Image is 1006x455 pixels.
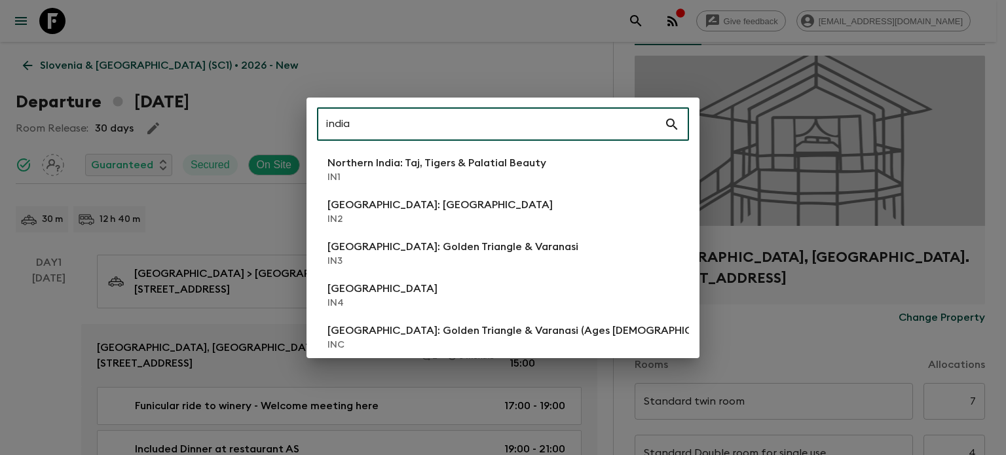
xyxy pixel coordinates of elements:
p: [GEOGRAPHIC_DATA]: Golden Triangle & Varanasi [327,239,578,255]
p: [GEOGRAPHIC_DATA]: Golden Triangle & Varanasi (Ages [DEMOGRAPHIC_DATA]) [327,323,732,338]
p: [GEOGRAPHIC_DATA] [327,281,438,297]
p: IN2 [327,213,553,226]
p: Northern India: Taj, Tigers & Palatial Beauty [327,155,546,171]
p: [GEOGRAPHIC_DATA]: [GEOGRAPHIC_DATA] [327,197,553,213]
input: Search adventures... [317,106,664,143]
p: IN4 [327,297,438,310]
p: INC [327,338,732,352]
p: IN3 [327,255,578,268]
p: IN1 [327,171,546,184]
